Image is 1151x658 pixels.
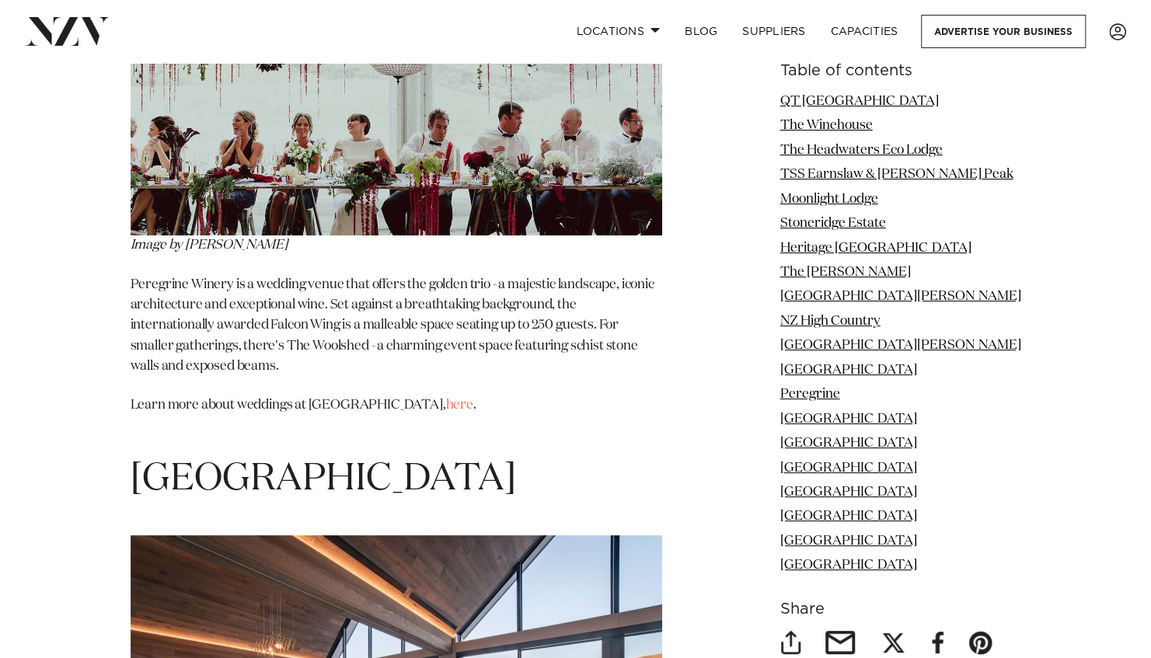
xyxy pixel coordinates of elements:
[818,15,911,48] a: Capacities
[780,266,911,279] a: The [PERSON_NAME]
[780,242,971,255] a: Heritage [GEOGRAPHIC_DATA]
[780,315,881,328] a: NZ High Country
[446,399,473,412] a: here
[780,601,1021,618] h6: Share
[780,559,917,572] a: [GEOGRAPHIC_DATA]
[780,144,943,157] a: The Headwaters Eco Lodge
[780,339,1021,352] a: [GEOGRAPHIC_DATA][PERSON_NAME]
[730,15,818,48] a: SUPPLIERS
[780,534,917,548] a: [GEOGRAPHIC_DATA]
[780,437,917,450] a: [GEOGRAPHIC_DATA]
[131,461,516,498] span: [GEOGRAPHIC_DATA]
[780,510,917,523] a: [GEOGRAPHIC_DATA]
[780,413,917,426] a: [GEOGRAPHIC_DATA]
[780,461,917,475] a: [GEOGRAPHIC_DATA]
[780,193,878,206] a: Moonlight Lodge
[780,217,886,230] a: Stoneridge Estate
[131,238,288,252] span: Image by [PERSON_NAME]
[131,399,476,412] span: Learn more about weddings at [GEOGRAPHIC_DATA], .
[780,119,873,132] a: The Winehouse
[780,291,1021,304] a: [GEOGRAPHIC_DATA][PERSON_NAME]
[780,388,840,401] a: Peregrine
[563,15,672,48] a: Locations
[780,168,1013,181] a: TSS Earnslaw & [PERSON_NAME] Peak
[780,486,917,499] a: [GEOGRAPHIC_DATA]
[780,364,917,377] a: [GEOGRAPHIC_DATA]
[25,17,110,45] img: nzv-logo.png
[131,275,662,378] p: Peregrine Winery is a wedding venue that offers the golden trio - a majestic landscape, iconic ar...
[672,15,730,48] a: BLOG
[780,95,939,108] a: QT [GEOGRAPHIC_DATA]
[780,63,1021,79] h6: Table of contents
[921,15,1086,48] a: Advertise your business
